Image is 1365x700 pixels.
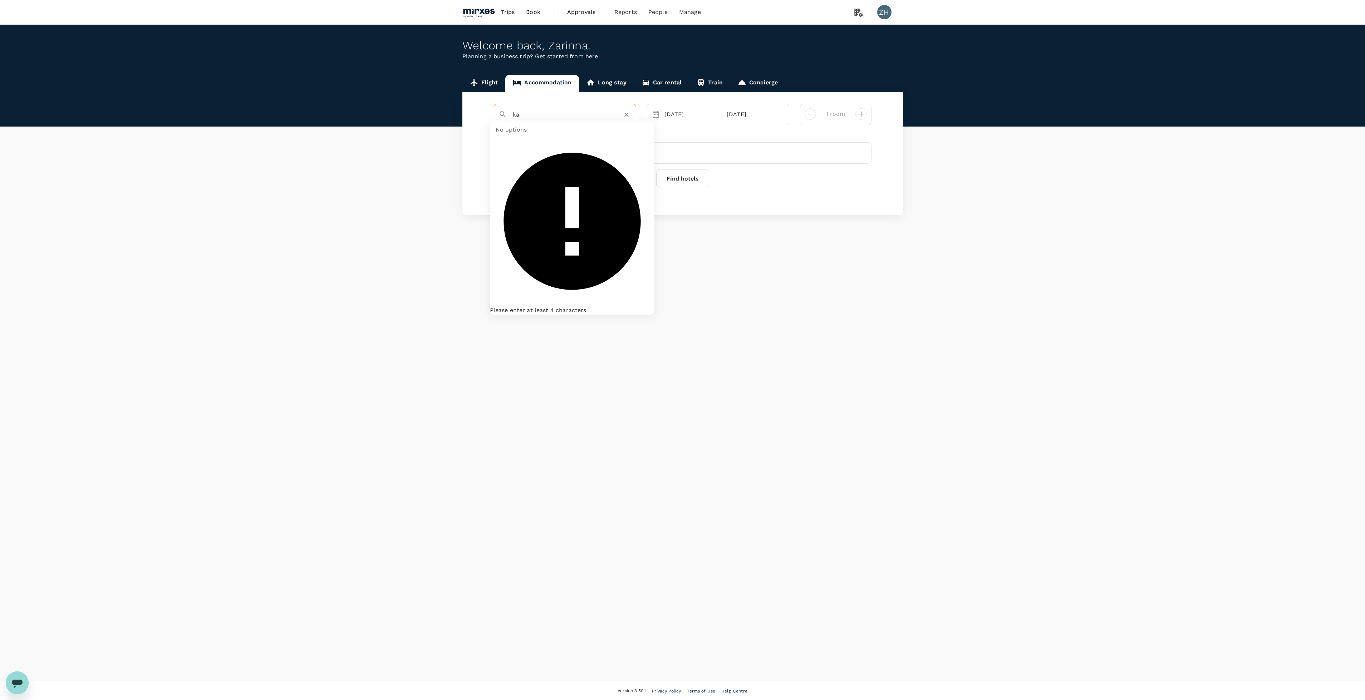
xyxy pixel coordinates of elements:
span: Version 3.50.1 [618,687,646,695]
p: Your recent search [494,197,871,204]
input: Search cities, hotels, work locations [513,109,612,120]
button: Close [631,114,632,115]
a: Concierge [730,75,785,92]
button: decrease [855,108,867,120]
button: Find hotels [656,169,709,188]
span: People [648,8,668,16]
iframe: Button to launch messaging window [6,671,29,694]
img: Mirxes Holding Pte Ltd [462,4,495,20]
a: Help Centre [721,687,747,695]
div: ZH [877,5,892,19]
span: Terms of Use [687,689,715,694]
div: [DATE] [662,107,721,122]
a: Long stay [579,75,634,92]
a: Accommodation [505,75,579,92]
span: Privacy Policy [652,689,681,694]
a: Terms of Use [687,687,715,695]
span: Manage [679,8,701,16]
span: Approvals [567,8,603,16]
span: Trips [501,8,515,16]
div: Welcome back , Zarinna . [462,39,903,52]
span: Help Centre [721,689,747,694]
a: Train [689,75,730,92]
a: Flight [462,75,506,92]
input: Add rooms [822,108,850,120]
span: Reports [614,8,637,16]
div: Travellers [494,131,871,139]
div: No options [490,120,654,139]
button: Clear [622,110,632,120]
p: Planning a business trip? Get started from here. [462,52,903,61]
a: Privacy Policy [652,687,681,695]
a: Car rental [634,75,689,92]
span: Book [526,8,540,16]
div: [DATE] [724,107,783,122]
span: Please enter at least 4 characters [490,307,586,314]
